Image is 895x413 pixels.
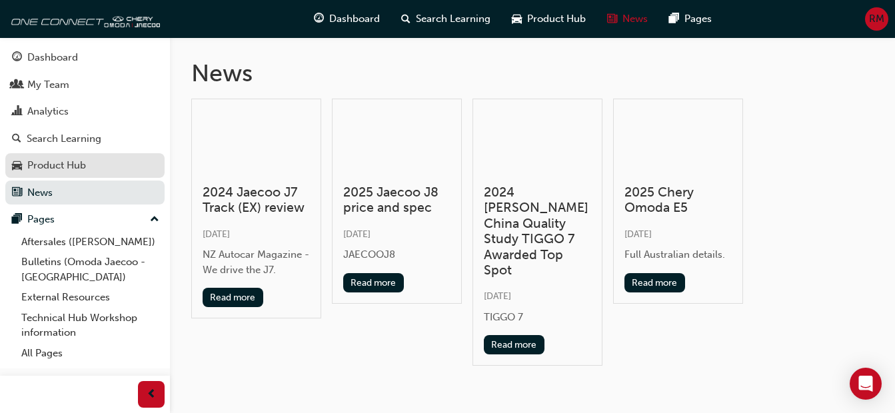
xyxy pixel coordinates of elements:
span: news-icon [607,11,617,27]
span: Search Learning [416,11,490,27]
div: TIGGO 7 [484,310,591,325]
a: Analytics [5,99,165,124]
a: Dashboard [5,45,165,70]
span: Product Hub [527,11,586,27]
a: Technical Hub Workshop information [16,308,165,343]
a: External Resources [16,287,165,308]
span: Dashboard [329,11,380,27]
h1: News [191,59,874,88]
button: Pages [5,207,165,232]
a: Bulletins (Omoda Jaecoo - [GEOGRAPHIC_DATA]) [16,252,165,287]
span: guage-icon [314,11,324,27]
a: 2024 Jaecoo J7 Track (EX) review[DATE]NZ Autocar Magazine - We drive the J7.Read more [191,99,321,319]
span: news-icon [12,187,22,199]
a: news-iconNews [596,5,658,33]
span: search-icon [12,133,21,145]
button: Read more [624,273,685,292]
a: 2025 Jaecoo J8 price and spec[DATE]JAECOOJ8Read more [332,99,462,304]
span: RM [869,11,884,27]
span: [DATE] [624,228,652,240]
span: guage-icon [12,52,22,64]
a: car-iconProduct Hub [501,5,596,33]
a: search-iconSearch Learning [391,5,501,33]
div: JAECOOJ8 [343,247,450,262]
span: chart-icon [12,106,22,118]
span: prev-icon [147,386,157,403]
span: [DATE] [343,228,371,240]
a: guage-iconDashboard [303,5,391,33]
button: Read more [203,288,263,307]
div: Dashboard [27,50,78,65]
a: Product Hub [5,153,165,178]
a: News [5,181,165,205]
span: News [622,11,648,27]
span: up-icon [150,211,159,228]
div: Search Learning [27,131,101,147]
div: NZ Autocar Magazine - We drive the J7. [203,247,310,277]
a: pages-iconPages [658,5,722,33]
span: Pages [684,11,712,27]
div: Open Intercom Messenger [850,368,882,400]
button: DashboardMy TeamAnalyticsSearch LearningProduct HubNews [5,43,165,207]
div: Product Hub [27,158,86,173]
span: [DATE] [203,228,230,240]
a: 2025 Chery Omoda E5[DATE]Full Australian details.Read more [613,99,743,304]
div: My Team [27,77,69,93]
a: All Pages [16,343,165,364]
button: Read more [343,273,404,292]
h3: 2025 Chery Omoda E5 [624,185,732,216]
span: pages-icon [12,214,22,226]
div: Full Australian details. [624,247,732,262]
a: Search Learning [5,127,165,151]
span: car-icon [12,160,22,172]
div: Analytics [27,104,69,119]
img: oneconnect [7,5,160,32]
span: car-icon [512,11,522,27]
h3: 2024 [PERSON_NAME] China Quality Study TIGGO 7 Awarded Top Spot [484,185,591,278]
a: 2024 [PERSON_NAME] China Quality Study TIGGO 7 Awarded Top Spot[DATE]TIGGO 7Read more [472,99,602,366]
h3: 2025 Jaecoo J8 price and spec [343,185,450,216]
h3: 2024 Jaecoo J7 Track (EX) review [203,185,310,216]
a: My Team [5,73,165,97]
span: search-icon [401,11,411,27]
span: pages-icon [669,11,679,27]
span: people-icon [12,79,22,91]
a: Aftersales ([PERSON_NAME]) [16,232,165,252]
div: Pages [27,212,55,227]
button: Read more [484,335,544,354]
span: [DATE] [484,290,511,302]
button: RM [865,7,888,31]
